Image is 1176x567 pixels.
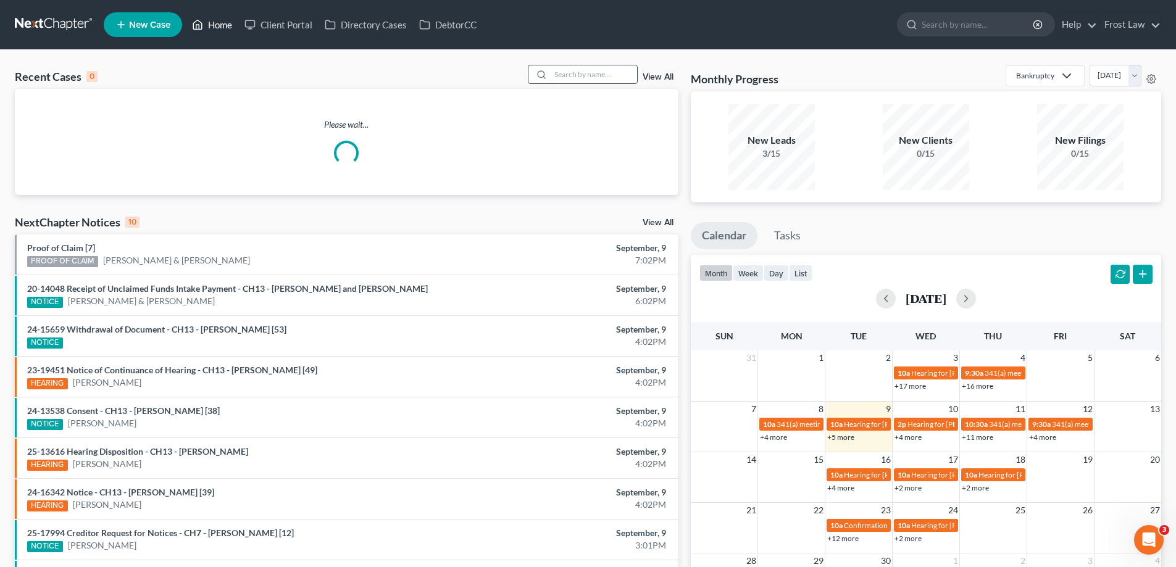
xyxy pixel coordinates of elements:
[413,14,483,36] a: DebtorCC
[895,381,926,391] a: +17 more
[86,71,98,82] div: 0
[461,336,666,348] div: 4:02PM
[728,147,815,160] div: 3/15
[461,417,666,429] div: 4:02PM
[895,534,922,543] a: +2 more
[965,368,983,378] span: 9:30a
[27,337,63,349] div: NOTICE
[1037,147,1124,160] div: 0/15
[817,350,825,365] span: 1
[1054,331,1067,341] span: Fri
[27,460,68,471] div: HEARING
[461,376,666,389] div: 4:02PM
[27,297,63,308] div: NOTICE
[27,487,214,497] a: 24-16342 Notice - CH13 - [PERSON_NAME] [39]
[728,133,815,147] div: New Leads
[733,265,764,281] button: week
[962,381,993,391] a: +16 more
[1082,452,1094,467] span: 19
[1016,70,1054,81] div: Bankruptcy
[27,446,248,457] a: 25-13616 Hearing Disposition - CH13 - [PERSON_NAME]
[15,69,98,84] div: Recent Cases
[27,378,68,389] div: HEARING
[965,470,977,479] span: 10a
[461,295,666,307] div: 6:02PM
[760,432,787,442] a: +4 more
[898,470,910,479] span: 10a
[461,364,666,376] div: September, 9
[643,73,673,81] a: View All
[1149,402,1161,416] span: 13
[1019,350,1027,365] span: 4
[461,458,666,470] div: 4:02PM
[27,256,98,267] div: PROOF OF CLAIM
[830,470,843,479] span: 10a
[745,350,757,365] span: 31
[907,420,1004,429] span: Hearing for [PERSON_NAME]
[643,218,673,227] a: View All
[27,528,294,538] a: 25-17994 Creditor Request for Notices - CH7 - [PERSON_NAME] [12]
[103,254,250,267] a: [PERSON_NAME] & [PERSON_NAME]
[1014,402,1027,416] span: 11
[1120,331,1135,341] span: Sat
[461,405,666,417] div: September, 9
[777,420,896,429] span: 341(a) meeting for [PERSON_NAME]
[898,420,906,429] span: 2p
[461,323,666,336] div: September, 9
[827,432,854,442] a: +5 more
[699,265,733,281] button: month
[898,368,910,378] span: 10a
[844,521,984,530] span: Confirmation hearing for [PERSON_NAME]
[691,72,778,86] h3: Monthly Progress
[947,452,959,467] span: 17
[750,402,757,416] span: 7
[461,499,666,511] div: 4:02PM
[461,283,666,295] div: September, 9
[947,503,959,518] span: 24
[125,217,140,228] div: 10
[830,521,843,530] span: 10a
[911,521,1007,530] span: Hearing for [PERSON_NAME]
[985,368,1104,378] span: 341(a) meeting for [PERSON_NAME]
[989,420,1108,429] span: 341(a) meeting for [PERSON_NAME]
[830,420,843,429] span: 10a
[827,483,854,492] a: +4 more
[812,503,825,518] span: 22
[15,118,678,131] p: Please wait...
[844,420,940,429] span: Hearing for [PERSON_NAME]
[1052,420,1171,429] span: 341(a) meeting for [PERSON_NAME]
[68,539,136,552] a: [PERSON_NAME]
[911,368,1007,378] span: Hearing for [PERSON_NAME]
[15,215,140,230] div: NextChapter Notices
[551,65,637,83] input: Search by name...
[27,242,95,253] a: Proof of Claim [7]
[27,324,286,334] a: 24-15659 Withdrawal of Document - CH13 - [PERSON_NAME] [53]
[715,331,733,341] span: Sun
[1149,503,1161,518] span: 27
[880,503,892,518] span: 23
[319,14,413,36] a: Directory Cases
[461,527,666,539] div: September, 9
[461,445,666,458] div: September, 9
[851,331,867,341] span: Tue
[27,541,63,552] div: NOTICE
[461,242,666,254] div: September, 9
[880,452,892,467] span: 16
[1098,14,1161,36] a: Frost Law
[915,331,936,341] span: Wed
[1014,503,1027,518] span: 25
[1086,350,1094,365] span: 5
[27,500,68,511] div: HEARING
[812,452,825,467] span: 15
[844,470,1006,479] span: Hearing for [PERSON_NAME] & [PERSON_NAME]
[895,432,922,442] a: +4 more
[1154,350,1161,365] span: 6
[1032,420,1051,429] span: 9:30a
[27,283,428,294] a: 20-14048 Receipt of Unclaimed Funds Intake Payment - CH13 - [PERSON_NAME] and [PERSON_NAME]
[1082,402,1094,416] span: 12
[827,534,859,543] a: +12 more
[1082,503,1094,518] span: 26
[965,420,988,429] span: 10:30a
[27,405,220,416] a: 24-13538 Consent - CH13 - [PERSON_NAME] [38]
[68,295,215,307] a: [PERSON_NAME] & [PERSON_NAME]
